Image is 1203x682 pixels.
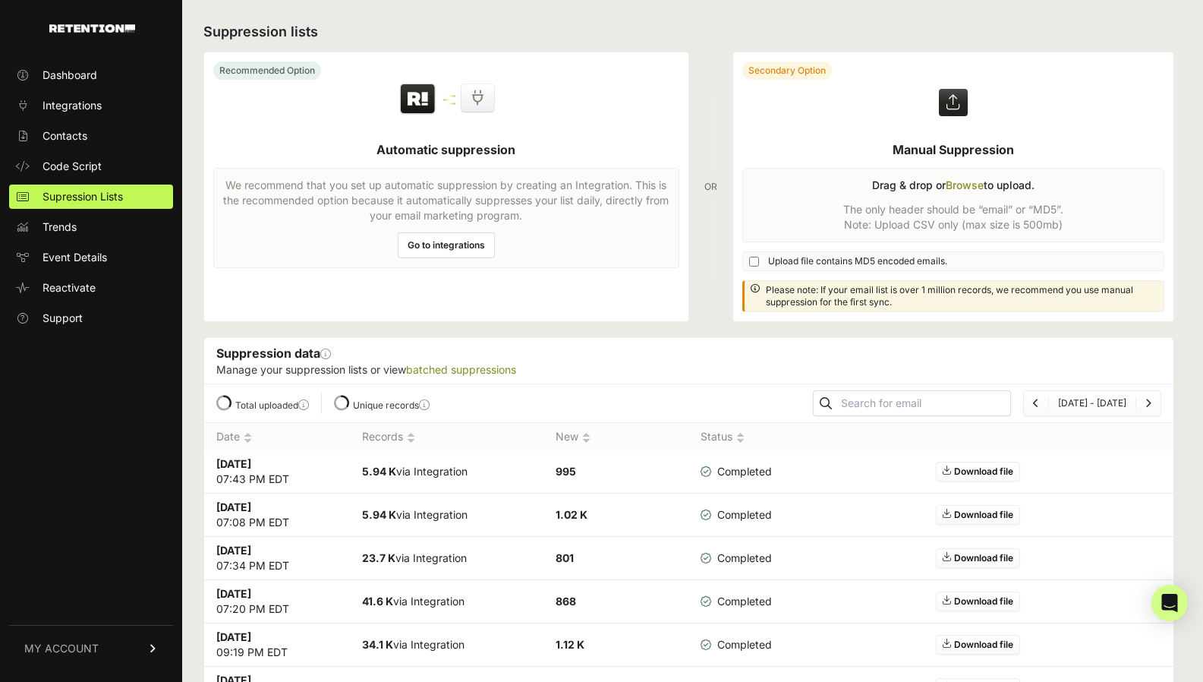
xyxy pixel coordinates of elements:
a: Code Script [9,154,173,178]
span: Supression Lists [43,189,123,204]
img: no_sort-eaf950dc5ab64cae54d48a5578032e96f70b2ecb7d747501f34c8f2db400fb66.gif [736,432,745,444]
img: no_sort-eaf950dc5ab64cae54d48a5578032e96f70b2ecb7d747501f34c8f2db400fb66.gif [244,432,252,444]
span: Trends [43,219,77,235]
strong: 801 [556,551,574,564]
a: Previous [1033,397,1039,409]
label: Unique records [353,399,430,411]
span: Upload file contains MD5 encoded emails. [768,255,947,267]
span: Completed [701,464,772,479]
a: Go to integrations [398,232,495,258]
a: Download file [936,592,1020,611]
p: Manage your suppression lists or view [216,362,1161,377]
img: integration [443,99,455,101]
strong: 5.94 K [362,465,396,478]
strong: 23.7 K [362,551,395,564]
a: Dashboard [9,63,173,87]
strong: [DATE] [216,587,251,600]
img: integration [443,95,455,97]
th: Records [350,423,543,451]
span: Reactivate [43,280,96,295]
td: via Integration [350,494,543,537]
div: Open Intercom Messenger [1151,585,1188,621]
span: Completed [701,637,772,652]
img: Retention [398,83,437,116]
strong: 995 [556,465,576,478]
a: Trends [9,215,173,239]
strong: [DATE] [216,457,251,470]
span: Dashboard [43,68,97,83]
label: Total uploaded [235,399,309,411]
th: New [543,423,689,451]
a: Download file [936,548,1020,568]
span: Code Script [43,159,102,174]
a: Supression Lists [9,185,173,209]
td: 07:08 PM EDT [204,494,350,537]
span: Integrations [43,98,102,113]
div: Suppression data [204,338,1173,384]
span: Completed [701,594,772,609]
strong: [DATE] [216,544,251,557]
th: Status [688,423,786,451]
h2: Suppression lists [203,21,1174,43]
strong: 5.94 K [362,508,396,521]
a: Download file [936,505,1020,525]
img: Retention.com [49,24,135,33]
a: Integrations [9,93,173,118]
a: Event Details [9,245,173,270]
a: Reactivate [9,276,173,300]
a: MY ACCOUNT [9,625,173,671]
a: Download file [936,635,1020,655]
input: Search for email [838,393,1010,414]
div: Recommended Option [213,62,321,80]
span: Event Details [43,250,107,265]
th: Date [204,423,350,451]
td: via Integration [350,624,543,667]
input: Upload file contains MD5 encoded emails. [749,257,759,267]
h5: Automatic suppression [376,141,515,159]
span: Completed [701,507,772,523]
strong: 1.02 K [556,508,587,521]
a: Download file [936,462,1020,482]
td: via Integration [350,450,543,494]
td: via Integration [350,537,543,580]
a: Next [1145,397,1151,409]
a: batched suppressions [406,363,516,376]
td: 07:34 PM EDT [204,537,350,580]
strong: 34.1 K [362,638,393,651]
a: Support [9,306,173,330]
img: no_sort-eaf950dc5ab64cae54d48a5578032e96f70b2ecb7d747501f34c8f2db400fb66.gif [582,432,590,444]
div: OR [704,52,717,322]
span: Support [43,311,83,326]
td: 09:19 PM EDT [204,624,350,667]
span: Contacts [43,128,87,144]
span: MY ACCOUNT [24,641,99,656]
a: Contacts [9,124,173,148]
nav: Page navigation [1023,390,1161,416]
strong: [DATE] [216,500,251,513]
strong: 41.6 K [362,595,393,608]
strong: 1.12 K [556,638,584,651]
td: via Integration [350,580,543,624]
img: integration [443,103,455,105]
td: 07:43 PM EDT [204,450,350,494]
td: 07:20 PM EDT [204,580,350,624]
span: Completed [701,551,772,566]
p: We recommend that you set up automatic suppression by creating an Integration. This is the recomm... [223,178,669,223]
li: [DATE] - [DATE] [1048,397,1135,409]
img: no_sort-eaf950dc5ab64cae54d48a5578032e96f70b2ecb7d747501f34c8f2db400fb66.gif [407,432,415,444]
strong: [DATE] [216,630,251,643]
strong: 868 [556,595,576,608]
